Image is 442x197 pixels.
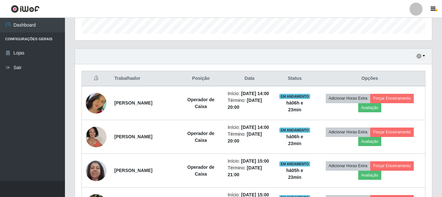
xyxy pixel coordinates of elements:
time: [DATE] 14:00 [241,91,269,96]
button: Avaliação [358,103,381,112]
strong: [PERSON_NAME] [114,100,152,105]
strong: Operador de Caixa [187,131,214,143]
strong: Operador de Caixa [187,97,214,109]
th: Status [275,71,314,86]
th: Posição [178,71,224,86]
button: Avaliação [358,137,381,146]
strong: há 06 h e 23 min [286,134,303,146]
img: CoreUI Logo [11,5,40,13]
img: 1709656431175.jpeg [86,157,107,184]
th: Trabalhador [110,71,178,86]
strong: há 05 h e 23 min [286,168,303,180]
button: Adicionar Horas Extra [326,128,370,137]
span: EM ANDAMENTO [279,128,310,133]
li: Término: [228,97,271,111]
button: Forçar Encerramento [370,94,414,103]
time: [DATE] 15:00 [241,158,269,164]
time: [DATE] 14:00 [241,125,269,130]
strong: há 06 h e 23 min [286,100,303,112]
img: 1689018111072.jpeg [86,122,107,152]
li: Início: [228,124,271,131]
button: Avaliação [358,171,381,180]
strong: Operador de Caixa [187,165,214,177]
th: Opções [314,71,425,86]
span: EM ANDAMENTO [279,161,310,166]
button: Forçar Encerramento [370,161,414,170]
li: Término: [228,131,271,144]
li: Término: [228,165,271,178]
li: Início: [228,158,271,165]
span: EM ANDAMENTO [279,94,310,99]
strong: [PERSON_NAME] [114,134,152,139]
strong: [PERSON_NAME] [114,168,152,173]
li: Início: [228,90,271,97]
button: Adicionar Horas Extra [326,161,370,170]
button: Forçar Encerramento [370,128,414,137]
img: 1680605937506.jpeg [86,85,107,122]
th: Data [224,71,275,86]
button: Adicionar Horas Extra [326,94,370,103]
